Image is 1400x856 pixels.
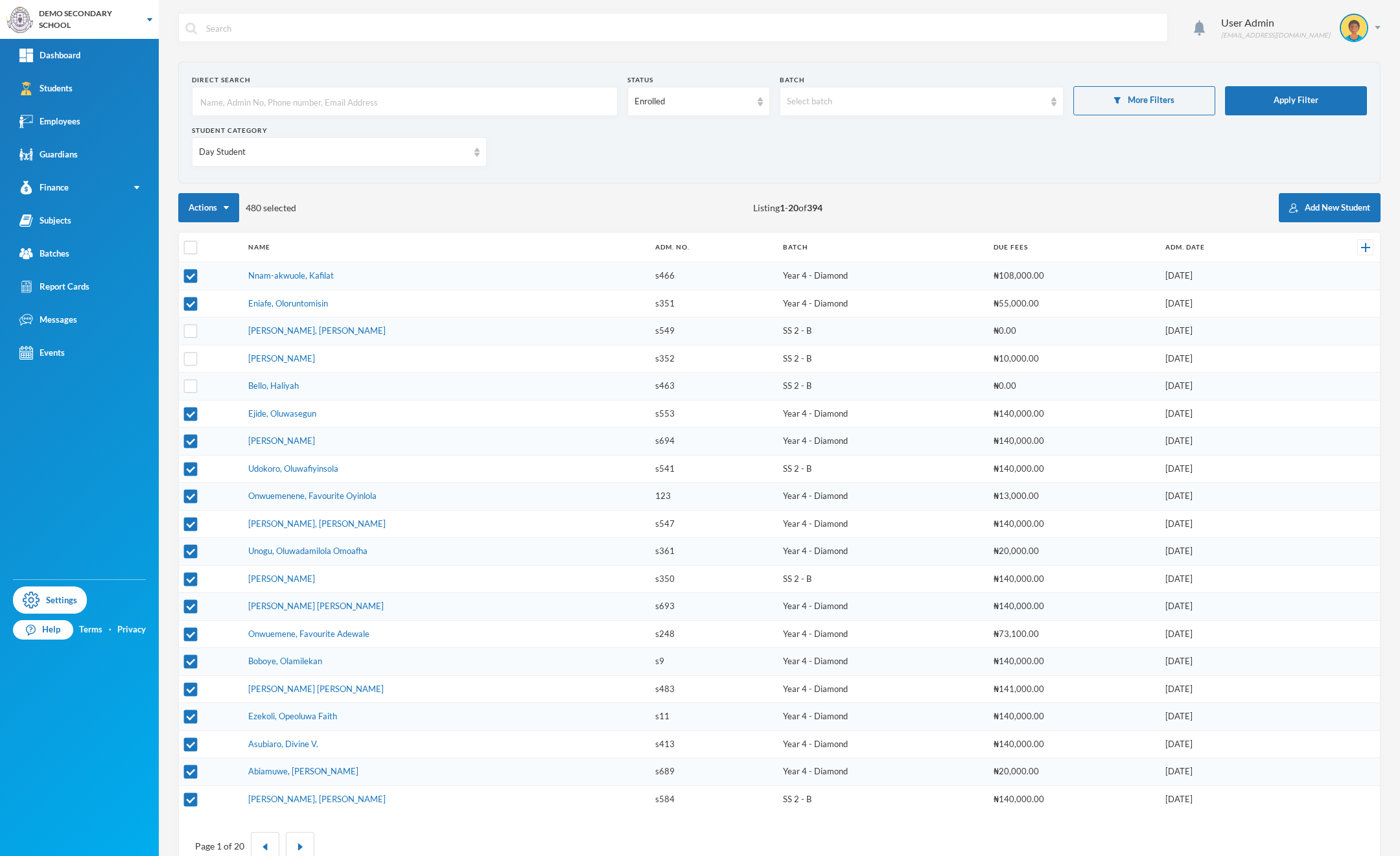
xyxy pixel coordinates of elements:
[1361,243,1370,252] img: +
[178,193,239,222] button: Actions
[776,675,987,703] td: Year 4 - Diamond
[776,262,987,290] td: Year 4 - Diamond
[19,346,65,360] div: Events
[248,739,318,749] a: Asubiaro, Divine V.
[649,318,776,345] td: s549
[248,270,334,281] a: Nnam-akwuole, Kafilat
[776,730,987,758] td: Year 4 - Diamond
[7,7,33,33] img: logo
[987,675,1159,703] td: ₦141,000.00
[117,623,146,636] a: Privacy
[987,483,1159,511] td: ₦13,000.00
[780,202,785,213] b: 1
[1159,675,1301,703] td: [DATE]
[1159,373,1301,400] td: [DATE]
[199,146,468,159] div: Day Student
[649,758,776,786] td: s689
[649,400,776,428] td: s553
[248,380,299,391] a: Bello, Haliyah
[649,620,776,648] td: s248
[1159,538,1301,566] td: [DATE]
[1159,620,1301,648] td: [DATE]
[776,758,987,786] td: Year 4 - Diamond
[649,262,776,290] td: s466
[649,730,776,758] td: s413
[1159,593,1301,621] td: [DATE]
[987,538,1159,566] td: ₦20,000.00
[776,703,987,731] td: Year 4 - Diamond
[987,758,1159,786] td: ₦20,000.00
[649,455,776,483] td: s541
[1159,262,1301,290] td: [DATE]
[13,620,73,640] a: Help
[1159,345,1301,373] td: [DATE]
[1159,565,1301,593] td: [DATE]
[987,318,1159,345] td: ₦0.00
[19,181,69,194] div: Finance
[987,373,1159,400] td: ₦0.00
[987,510,1159,538] td: ₦140,000.00
[248,573,315,584] a: [PERSON_NAME]
[987,428,1159,456] td: ₦140,000.00
[776,345,987,373] td: SS 2 - B
[776,373,987,400] td: SS 2 - B
[1221,15,1330,30] div: User Admin
[19,214,71,227] div: Subjects
[776,620,987,648] td: Year 4 - Diamond
[248,684,384,694] a: [PERSON_NAME] [PERSON_NAME]
[635,95,751,108] div: Enrolled
[987,620,1159,648] td: ₦73,100.00
[776,400,987,428] td: Year 4 - Diamond
[248,766,358,776] a: Abiamuwe, [PERSON_NAME]
[1159,455,1301,483] td: [DATE]
[248,601,384,611] a: [PERSON_NAME] [PERSON_NAME]
[987,290,1159,318] td: ₦55,000.00
[649,785,776,813] td: s584
[987,233,1159,262] th: Due Fees
[248,353,315,364] a: [PERSON_NAME]
[776,428,987,456] td: Year 4 - Diamond
[248,546,367,556] a: Unogu, Oluwadamilola Omoafha
[248,711,337,721] a: Ezekoli, Opeoluwa Faith
[248,491,377,501] a: Onwuemenene, Favourite Oyinlola
[192,126,487,135] div: Student Category
[753,201,822,214] span: Listing - of
[1073,86,1215,115] button: More Filters
[248,408,316,419] a: Ejide, Oluwasegun
[780,75,1064,85] div: Batch
[19,280,89,294] div: Report Cards
[248,518,386,529] a: [PERSON_NAME], [PERSON_NAME]
[776,483,987,511] td: Year 4 - Diamond
[776,233,987,262] th: Batch
[649,703,776,731] td: s11
[776,510,987,538] td: Year 4 - Diamond
[199,87,611,117] input: Name, Admin No, Phone number, Email Address
[987,455,1159,483] td: ₦140,000.00
[807,202,822,213] b: 394
[1159,510,1301,538] td: [DATE]
[1279,193,1381,222] button: Add New Student
[248,629,369,639] a: Onwuemene, Favourite Adewale
[248,656,322,666] a: Boboye, Olamilekan
[13,586,87,614] a: Settings
[109,623,111,636] div: ·
[248,325,386,336] a: [PERSON_NAME], [PERSON_NAME]
[39,8,134,31] div: DEMO SECONDARY SCHOOL
[19,148,78,161] div: Guardians
[1159,730,1301,758] td: [DATE]
[649,345,776,373] td: s352
[787,95,1045,108] div: Select batch
[627,75,769,85] div: Status
[1159,428,1301,456] td: [DATE]
[1221,30,1330,40] div: [EMAIL_ADDRESS][DOMAIN_NAME]
[649,290,776,318] td: s351
[1225,86,1367,115] button: Apply Filter
[248,463,338,474] a: Udokoro, Oluwafiyinsola
[242,233,649,262] th: Name
[987,785,1159,813] td: ₦140,000.00
[1159,318,1301,345] td: [DATE]
[248,794,386,804] a: [PERSON_NAME], [PERSON_NAME]
[1159,233,1301,262] th: Adm. Date
[1159,703,1301,731] td: [DATE]
[649,428,776,456] td: s694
